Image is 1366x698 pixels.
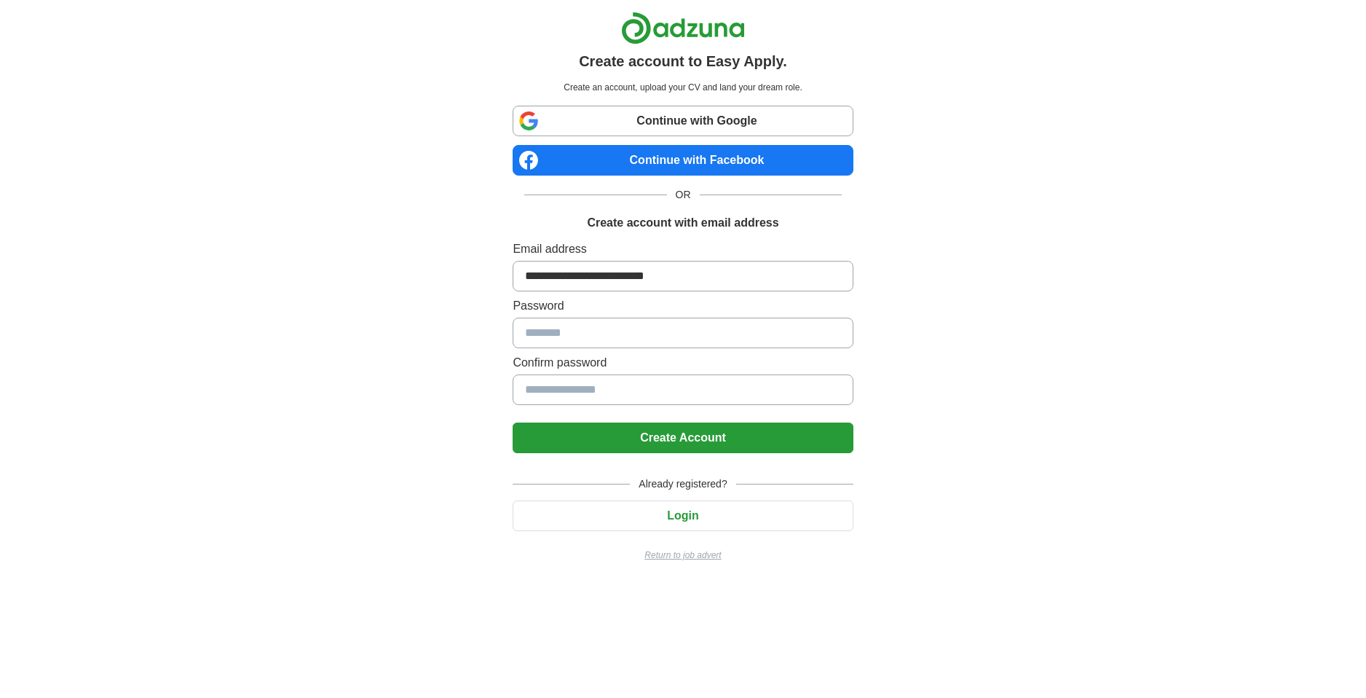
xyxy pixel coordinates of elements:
h1: Create account to Easy Apply. [579,50,787,72]
button: Login [513,501,853,531]
p: Create an account, upload your CV and land your dream role. [516,81,850,94]
span: OR [667,187,700,203]
label: Password [513,297,853,315]
button: Create Account [513,423,853,453]
span: Already registered? [630,477,735,492]
a: Login [513,509,853,522]
label: Email address [513,240,853,258]
a: Continue with Facebook [513,145,853,176]
a: Return to job advert [513,549,853,562]
label: Confirm password [513,354,853,372]
img: Adzuna logo [621,12,745,44]
h1: Create account with email address [587,214,778,232]
a: Continue with Google [513,106,853,136]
